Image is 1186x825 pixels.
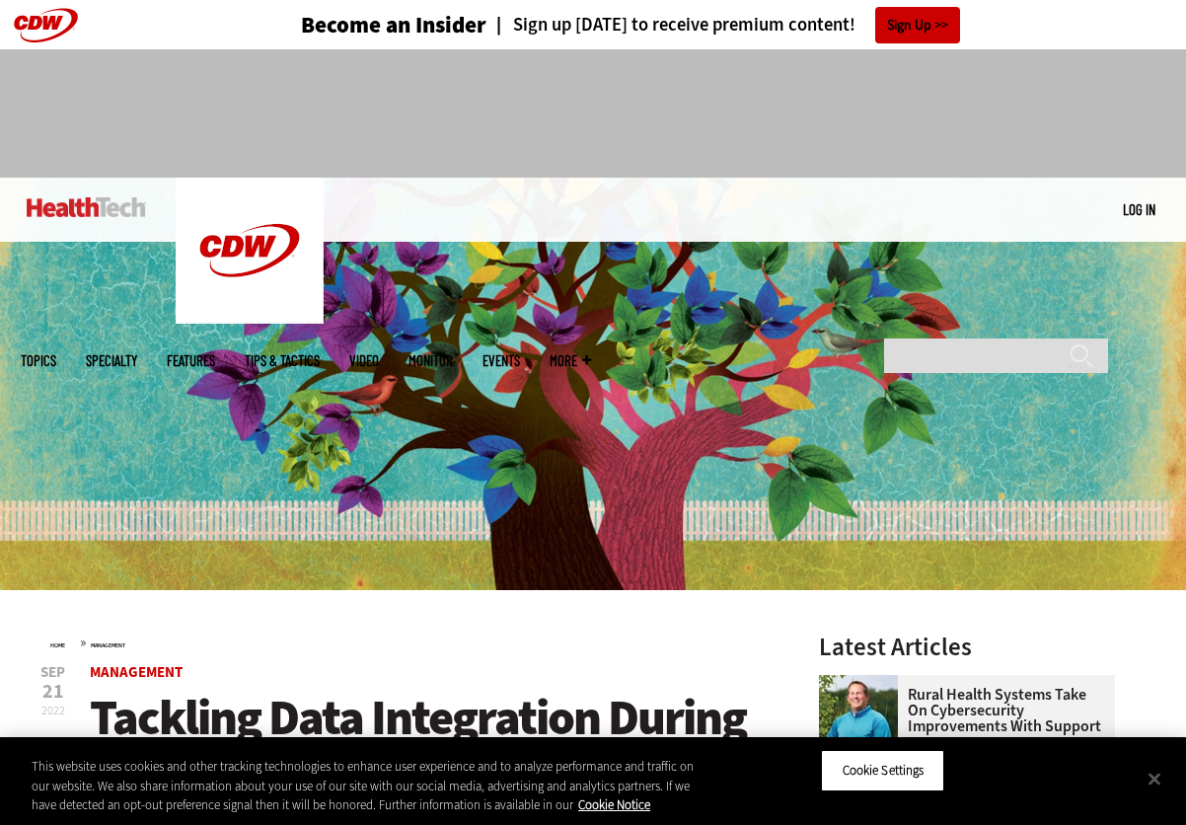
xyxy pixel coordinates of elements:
a: Become an Insider [227,14,486,37]
div: This website uses cookies and other tracking technologies to enhance user experience and to analy... [32,757,711,815]
a: Jim Roeder [819,675,908,691]
a: Sign up [DATE] to receive premium content! [486,16,855,35]
a: Management [91,641,125,649]
a: Sign Up [875,7,960,43]
img: Jim Roeder [819,675,898,754]
a: Rural Health Systems Take On Cybersecurity Improvements with Support [819,687,1103,734]
a: Features [167,353,215,368]
a: CDW [176,308,324,329]
a: Log in [1123,200,1155,218]
button: Close [1133,757,1176,800]
img: Home [27,197,146,217]
a: MonITor [408,353,453,368]
h3: Latest Articles [819,635,1115,659]
a: Management [90,662,183,682]
span: 2022 [41,703,65,718]
span: Sep [40,665,65,680]
iframe: advertisement [234,69,952,158]
span: Topics [21,353,56,368]
button: Cookie Settings [821,750,944,791]
span: 21 [40,682,65,702]
span: More [550,353,591,368]
h3: Become an Insider [301,14,486,37]
a: Home [50,641,65,649]
img: Home [176,178,324,324]
a: Tips & Tactics [245,353,320,368]
a: Video [349,353,379,368]
span: Specialty [86,353,137,368]
div: » [50,635,767,650]
a: More information about your privacy [578,796,650,813]
div: User menu [1123,199,1155,220]
a: Events [482,353,520,368]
